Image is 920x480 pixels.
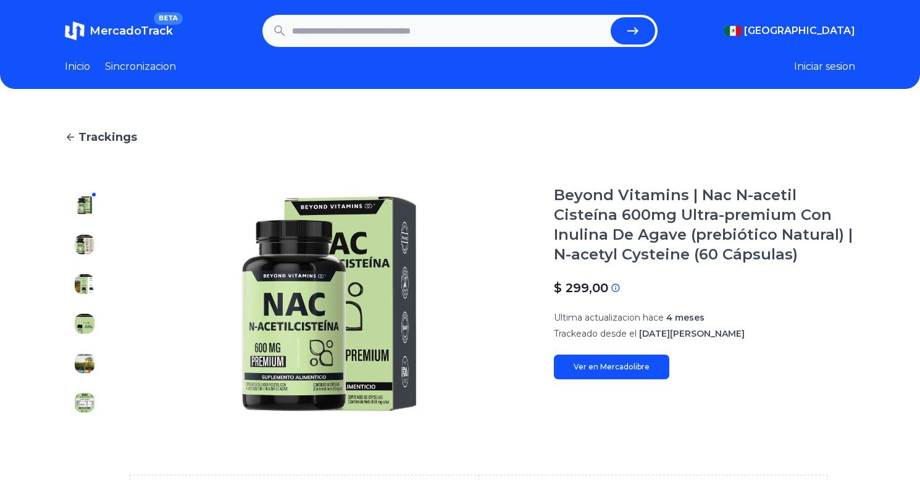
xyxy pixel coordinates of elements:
span: Ultima actualizacion hace [554,312,664,323]
a: Ver en Mercadolibre [554,355,669,379]
h1: Beyond Vitamins | Nac N-acetil Cisteína 600mg Ultra-premium Con Inulina De Agave (prebiótico Natu... [554,185,855,264]
span: Trackeado desde el [554,328,637,339]
a: Inicio [65,59,90,74]
img: Beyond Vitamins | Nac N-acetil Cisteína 600mg Ultra-premium Con Inulina De Agave (prebiótico Natu... [75,195,94,215]
span: Trackings [78,128,137,146]
a: Sincronizacion [105,59,176,74]
span: BETA [154,12,183,25]
span: MercadoTrack [90,24,173,38]
p: $ 299,00 [554,279,608,297]
img: MercadoTrack [65,21,85,41]
button: [GEOGRAPHIC_DATA] [724,23,855,38]
a: MercadoTrackBETA [65,21,173,41]
img: Beyond Vitamins | Nac N-acetil Cisteína 600mg Ultra-premium Con Inulina De Agave (prebiótico Natu... [75,353,94,373]
img: Beyond Vitamins | Nac N-acetil Cisteína 600mg Ultra-premium Con Inulina De Agave (prebiótico Natu... [129,185,529,423]
span: [GEOGRAPHIC_DATA] [744,23,855,38]
button: Iniciar sesion [794,59,855,74]
img: Beyond Vitamins | Nac N-acetil Cisteína 600mg Ultra-premium Con Inulina De Agave (prebiótico Natu... [75,314,94,334]
a: Trackings [65,128,855,146]
span: [DATE][PERSON_NAME] [639,328,745,339]
span: 4 meses [666,312,705,323]
img: Beyond Vitamins | Nac N-acetil Cisteína 600mg Ultra-premium Con Inulina De Agave (prebiótico Natu... [75,274,94,294]
img: Beyond Vitamins | Nac N-acetil Cisteína 600mg Ultra-premium Con Inulina De Agave (prebiótico Natu... [75,235,94,255]
img: Beyond Vitamins | Nac N-acetil Cisteína 600mg Ultra-premium Con Inulina De Agave (prebiótico Natu... [75,393,94,413]
img: Mexico [724,26,742,36]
